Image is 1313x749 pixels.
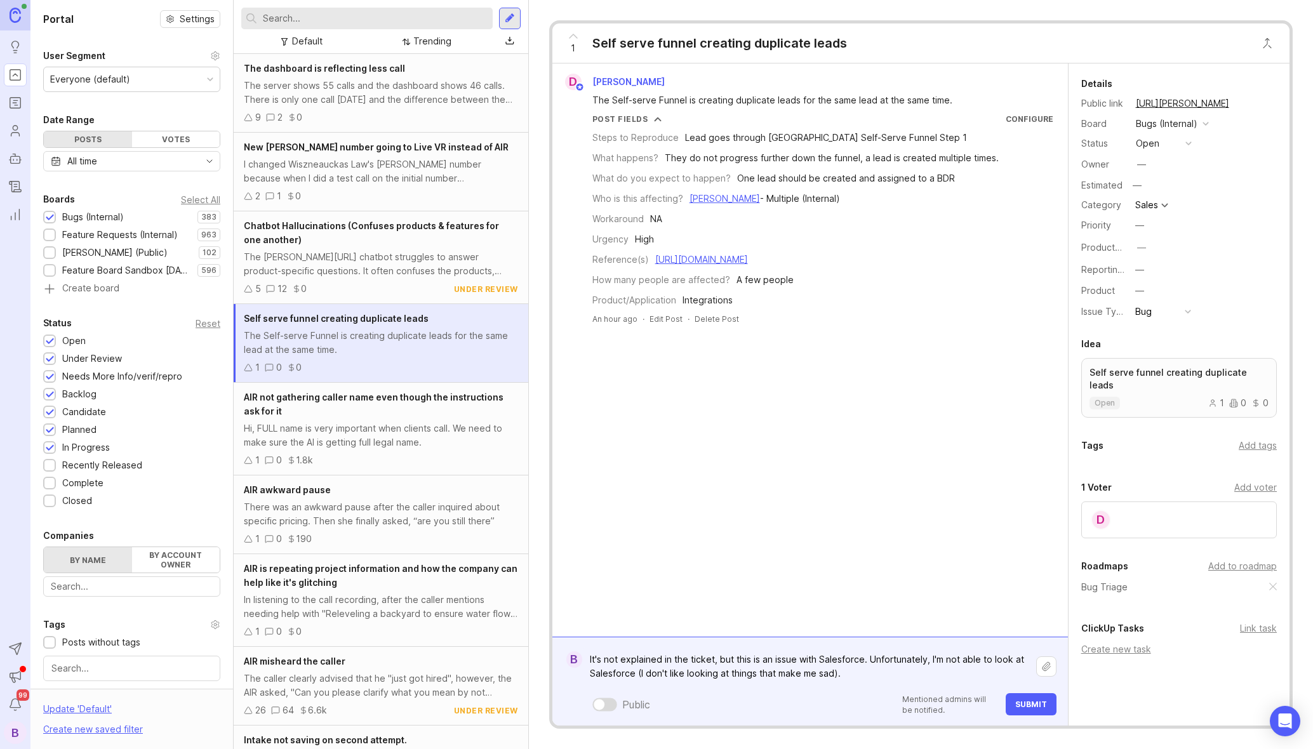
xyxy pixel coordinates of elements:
[62,476,103,490] div: Complete
[277,189,281,203] div: 1
[1135,305,1152,319] div: Bug
[592,273,730,287] div: How many people are affected?
[557,74,675,90] a: D[PERSON_NAME]
[62,352,122,366] div: Under Review
[62,387,97,401] div: Backlog
[690,192,840,206] div: - Multiple (Internal)
[1081,264,1149,275] label: Reporting Team
[62,334,86,348] div: Open
[565,74,582,90] div: D
[1137,241,1146,255] div: —
[4,63,27,86] a: Portal
[132,547,220,573] label: By account owner
[201,230,217,240] p: 963
[4,119,27,142] a: Users
[297,110,302,124] div: 0
[1132,95,1233,112] a: [URL][PERSON_NAME]
[592,192,683,206] div: Who is this affecting?
[62,494,92,508] div: Closed
[62,423,97,437] div: Planned
[1006,693,1056,715] button: Submit
[255,703,266,717] div: 26
[1091,510,1111,530] div: D
[592,151,658,165] div: What happens?
[203,248,217,258] p: 102
[244,593,518,621] div: In listening to the call recording, after the caller mentions needing help with "Releveling a bac...
[592,114,662,124] button: Post Fields
[592,253,649,267] div: Reference(s)
[1136,136,1159,150] div: open
[51,580,213,593] input: Search...
[244,313,429,324] span: Self serve funnel creating duplicate leads
[292,34,323,48] div: Default
[1081,76,1112,91] div: Details
[181,196,220,203] div: Select All
[234,54,528,133] a: The dashboard is reflecting less callThe server shows 55 calls and the dashboard shows 46 calls. ...
[1251,399,1269,408] div: 0
[1090,366,1269,392] p: Self serve funnel creating duplicate leads
[4,147,27,170] a: Autopilot
[244,656,345,666] span: AIR misheard the caller
[655,254,748,265] a: [URL][DOMAIN_NAME]
[4,203,27,226] a: Reporting
[592,232,629,246] div: Urgency
[454,284,518,295] div: under review
[244,142,509,152] span: New [PERSON_NAME] number going to Live VR instead of AIR
[62,263,191,277] div: Feature Board Sandbox [DATE]
[683,293,733,307] div: Integrations
[1081,157,1126,171] div: Owner
[44,547,132,573] label: By name
[1135,218,1144,232] div: —
[413,34,451,48] div: Trending
[62,210,124,224] div: Bugs (Internal)
[234,383,528,475] a: AIR not gathering caller name even though the instructions ask for itHi, FULL name is very import...
[277,110,283,124] div: 2
[1081,336,1101,352] div: Idea
[255,532,260,546] div: 1
[296,453,313,467] div: 1.8k
[737,171,955,185] div: One lead should be created and assigned to a BDR
[902,694,998,715] p: Mentioned admins will be notified.
[582,647,1036,686] textarea: It's not explained in the ticket, but this is an issue with Salesforce. Unfortunately, I'm not ab...
[1129,177,1145,194] div: —
[4,721,27,744] button: B
[244,563,517,588] span: AIR is repeating project information and how the company can help like it's glitching
[635,232,654,246] div: High
[1081,559,1128,574] div: Roadmaps
[201,212,217,222] p: 383
[592,314,637,324] a: An hour ago
[592,293,676,307] div: Product/Application
[592,114,648,124] div: Post Fields
[571,41,575,55] span: 1
[244,220,499,245] span: Chatbot Hallucinations (Confuses products & features for one another)
[736,273,794,287] div: A few people
[4,665,27,688] button: Announcements
[1081,642,1277,656] div: Create new task
[643,314,644,324] div: ·
[244,392,503,416] span: AIR not gathering caller name even though the instructions ask for it
[308,703,327,717] div: 6.6k
[592,171,731,185] div: What do you expect to happen?
[276,453,282,467] div: 0
[160,10,220,28] button: Settings
[650,212,662,226] div: NA
[1095,398,1115,408] p: open
[1234,481,1277,494] div: Add voter
[244,500,518,528] div: There was an awkward pause after the caller inquired about specific pricing. Then she finally ask...
[1136,117,1197,131] div: Bugs (Internal)
[244,329,518,357] div: The Self-serve Funnel is creating duplicate leads for the same lead at the same time.
[1081,285,1115,296] label: Product
[255,361,260,374] div: 1
[650,314,683,324] div: Edit Post
[283,703,294,717] div: 64
[67,154,97,168] div: All time
[43,48,105,63] div: User Segment
[4,693,27,716] button: Notifications
[1135,263,1144,277] div: —
[62,635,140,649] div: Posts without tags
[255,625,260,639] div: 1
[622,697,650,712] div: Public
[592,131,679,145] div: Steps to Reproduce
[255,453,260,467] div: 1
